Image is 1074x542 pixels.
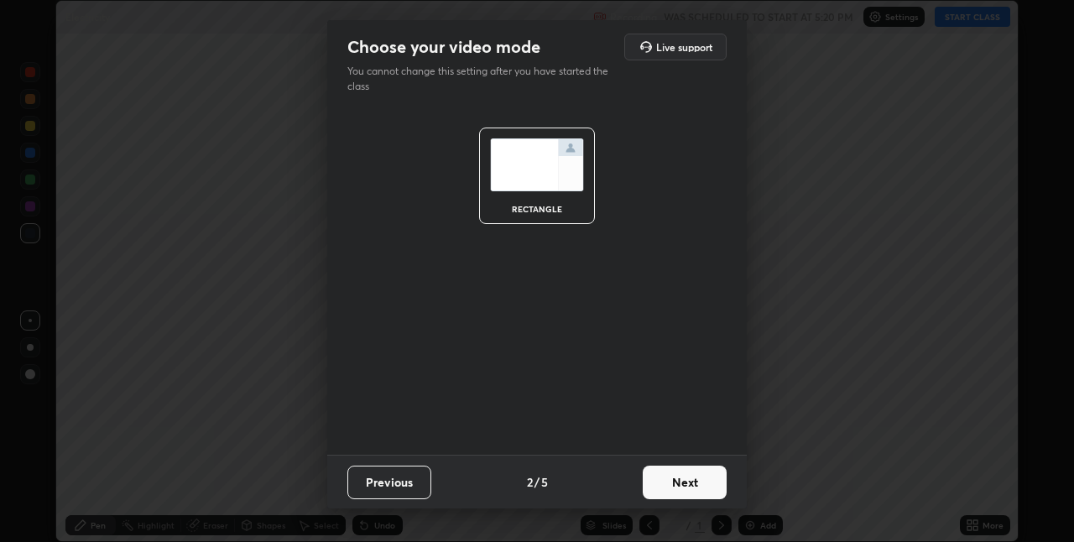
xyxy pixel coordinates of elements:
h5: Live support [656,42,712,52]
h4: 5 [541,473,548,491]
button: Next [643,466,727,499]
img: normalScreenIcon.ae25ed63.svg [490,138,584,191]
h4: 2 [527,473,533,491]
h2: Choose your video mode [347,36,540,58]
p: You cannot change this setting after you have started the class [347,64,619,94]
button: Previous [347,466,431,499]
h4: / [534,473,540,491]
div: rectangle [503,205,571,213]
